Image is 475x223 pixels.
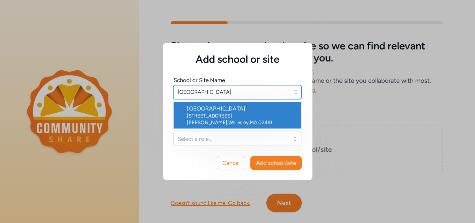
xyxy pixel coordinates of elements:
div: School or Site Name [174,76,225,84]
button: Add school/site [250,156,302,170]
div: [GEOGRAPHIC_DATA] [187,104,296,113]
input: Enter school name... [173,85,301,99]
button: Cancel [217,156,245,170]
h5: Add school or site [174,53,302,65]
div: [STREET_ADDRESS][PERSON_NAME] , Wellesley , MA , 02481 [187,113,296,126]
span: Select a role... [178,135,288,143]
button: Select a role... [173,132,301,146]
span: Add school/site [256,159,296,167]
span: Cancel [222,159,240,167]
